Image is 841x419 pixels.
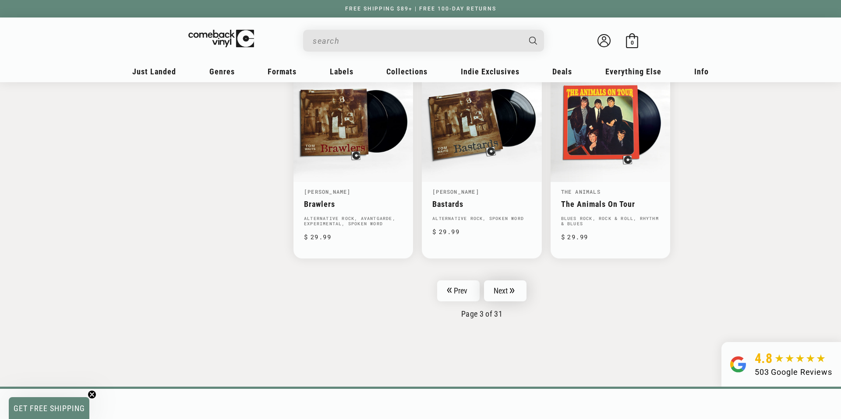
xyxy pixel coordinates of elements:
a: The Animals On Tour [561,199,660,209]
input: When autocomplete results are available use up and down arrows to review and enter to select [313,32,520,50]
button: Close teaser [88,390,96,399]
span: Deals [552,67,572,76]
span: Just Landed [132,67,176,76]
nav: Pagination [293,280,670,318]
div: GET FREE SHIPPINGClose teaser [9,397,89,419]
a: Brawlers [304,199,403,209]
button: Search [522,30,545,52]
a: Prev [437,280,480,301]
a: FREE SHIPPING $89+ | FREE 100-DAY RETURNS [336,6,505,12]
img: star5.svg [775,354,825,363]
span: Indie Exclusives [461,67,519,76]
span: Labels [330,67,353,76]
p: Page 3 of 31 [293,309,670,318]
img: Group.svg [730,351,746,378]
span: Info [694,67,709,76]
a: [PERSON_NAME] [432,188,479,195]
a: The Animals [561,188,601,195]
a: Next [484,280,527,301]
span: 4.8 [755,351,773,366]
span: Collections [386,67,428,76]
a: Bastards [432,199,531,209]
a: [PERSON_NAME] [304,188,351,195]
span: 0 [631,39,634,46]
span: GET FREE SHIPPING [14,404,85,413]
div: Search [303,30,544,52]
span: Formats [268,67,297,76]
a: 4.8 503 Google Reviews [721,342,841,387]
div: 503 Google Reviews [755,366,832,378]
span: Genres [209,67,235,76]
span: Everything Else [605,67,661,76]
